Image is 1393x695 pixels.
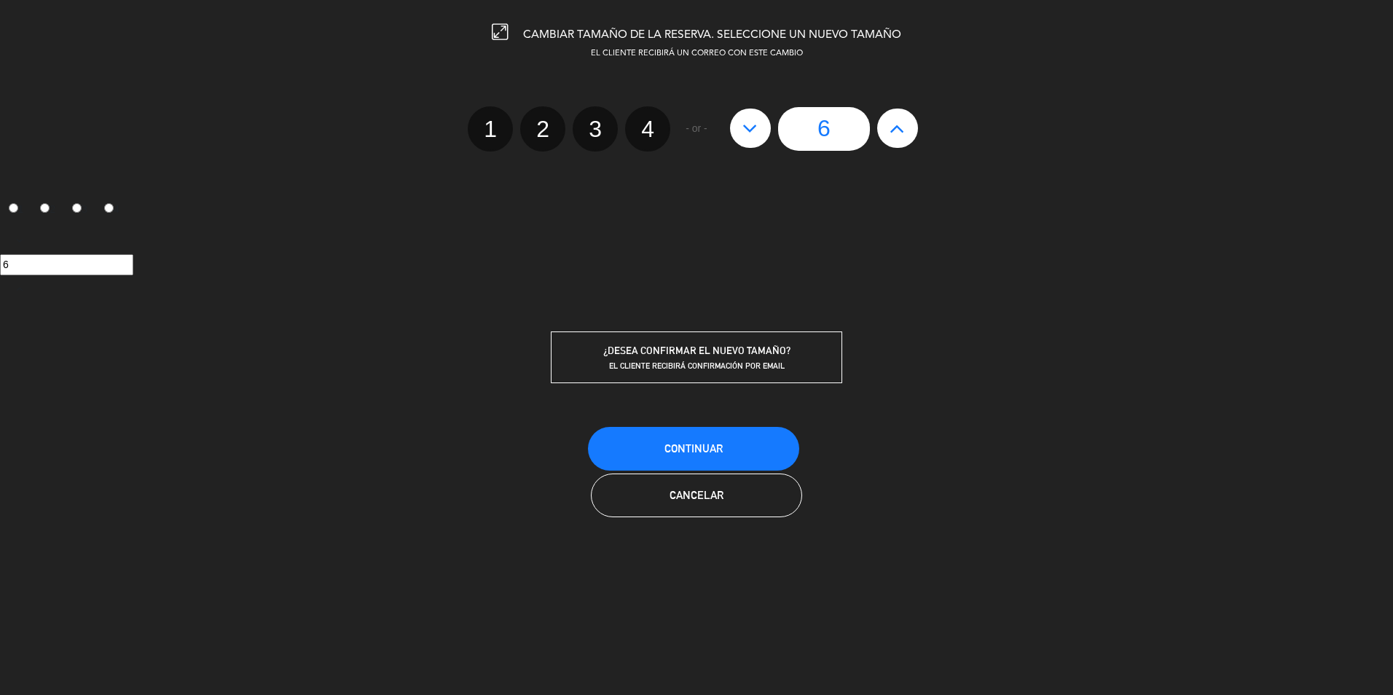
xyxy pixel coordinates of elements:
input: 1 [9,203,18,213]
input: 2 [40,203,50,213]
input: 4 [104,203,114,213]
button: Continuar [588,427,799,471]
span: Cancelar [670,489,723,501]
span: - or - [686,120,707,137]
span: CAMBIAR TAMAÑO DE LA RESERVA. SELECCIONE UN NUEVO TAMAÑO [523,29,901,41]
label: 4 [95,197,127,222]
label: 2 [32,197,64,222]
span: EL CLIENTE RECIBIRÁ UN CORREO CON ESTE CAMBIO [591,50,803,58]
span: ¿DESEA CONFIRMAR EL NUEVO TAMAÑO? [603,345,790,356]
label: 4 [625,106,670,152]
span: Continuar [664,442,723,455]
span: EL CLIENTE RECIBIRÁ CONFIRMACIÓN POR EMAIL [609,361,785,371]
label: 3 [64,197,96,222]
label: 1 [468,106,513,152]
label: 3 [573,106,618,152]
button: Cancelar [591,474,802,517]
input: 3 [72,203,82,213]
label: 2 [520,106,565,152]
